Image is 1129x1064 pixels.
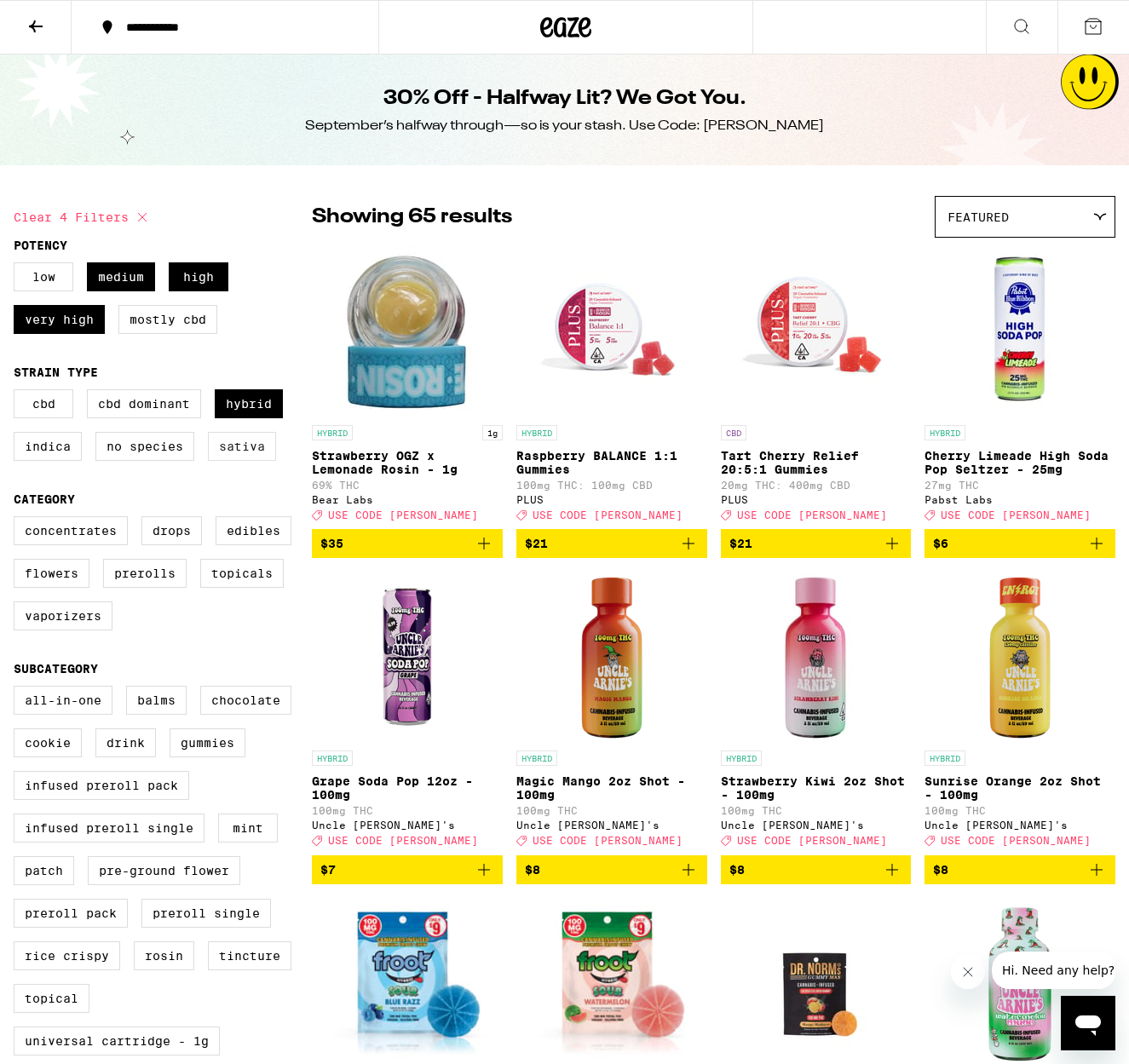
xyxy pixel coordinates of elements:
[721,246,912,529] a: Open page for Tart Cherry Relief 20:5:1 Gummies from PLUS
[729,863,745,877] span: $8
[925,529,1115,558] button: Add to bag
[925,425,965,440] p: HYBRID
[482,425,503,440] p: 1g
[948,210,1009,224] span: Featured
[14,601,112,630] label: Vaporizers
[322,572,492,742] img: Uncle Arnie's - Grape Soda Pop 12oz - 100mg
[312,751,353,766] p: HYBRID
[925,494,1115,505] div: Pabst Labs
[328,836,478,847] span: USE CODE [PERSON_NAME]
[322,246,492,417] img: Bear Labs - Strawberry OGZ x Lemonade Rosin - 1g
[320,537,343,550] span: $35
[126,686,187,715] label: Balms
[169,262,228,291] label: High
[737,836,887,847] span: USE CODE [PERSON_NAME]
[383,84,746,113] h1: 30% Off - Halfway Lit? We Got You.
[312,855,503,884] button: Add to bag
[721,820,912,831] div: Uncle [PERSON_NAME]'s
[925,820,1115,831] div: Uncle [PERSON_NAME]'s
[721,572,912,854] a: Open page for Strawberry Kiwi 2oz Shot - 100mg from Uncle Arnie's
[933,537,948,550] span: $6
[721,805,912,816] p: 100mg THC
[925,751,965,766] p: HYBRID
[721,480,912,491] p: 20mg THC: 400mg CBD
[14,365,98,379] legend: Strain Type
[312,494,503,505] div: Bear Labs
[14,662,98,676] legend: Subcategory
[312,572,503,854] a: Open page for Grape Soda Pop 12oz - 100mg from Uncle Arnie's
[925,805,1115,816] p: 100mg THC
[95,728,156,757] label: Drink
[14,262,73,291] label: Low
[208,941,291,970] label: Tincture
[312,529,503,558] button: Add to bag
[729,537,752,550] span: $21
[925,480,1115,491] p: 27mg THC
[312,203,512,232] p: Showing 65 results
[14,686,112,715] label: All-In-One
[200,559,284,588] label: Topicals
[312,449,503,476] p: Strawberry OGZ x Lemonade Rosin - 1g
[516,805,707,816] p: 100mg THC
[305,117,824,135] div: September’s halfway through—so is your stash. Use Code: [PERSON_NAME]
[200,686,291,715] label: Chocolate
[925,246,1115,529] a: Open page for Cherry Limeade High Soda Pop Seltzer - 25mg from Pabst Labs
[721,774,912,802] p: Strawberry Kiwi 2oz Shot - 100mg
[14,984,89,1013] label: Topical
[14,941,120,970] label: Rice Crispy
[527,246,697,417] img: PLUS - Raspberry BALANCE 1:1 Gummies
[103,559,187,588] label: Prerolls
[730,246,901,417] img: PLUS - Tart Cherry Relief 20:5:1 Gummies
[134,941,194,970] label: Rosin
[14,389,73,418] label: CBD
[941,836,1091,847] span: USE CODE [PERSON_NAME]
[527,572,697,742] img: Uncle Arnie's - Magic Mango 2oz Shot - 100mg
[516,494,707,505] div: PLUS
[516,572,707,854] a: Open page for Magic Mango 2oz Shot - 100mg from Uncle Arnie's
[941,509,1091,520] span: USE CODE [PERSON_NAME]
[925,855,1115,884] button: Add to bag
[730,572,901,742] img: Uncle Arnie's - Strawberry Kiwi 2oz Shot - 100mg
[721,425,746,440] p: CBD
[516,480,707,491] p: 100mg THC: 100mg CBD
[525,537,548,550] span: $21
[721,855,912,884] button: Add to bag
[14,728,82,757] label: Cookie
[216,516,291,545] label: Edibles
[721,529,912,558] button: Add to bag
[312,246,503,529] a: Open page for Strawberry OGZ x Lemonade Rosin - 1g from Bear Labs
[525,863,540,877] span: $8
[516,774,707,802] p: Magic Mango 2oz Shot - 100mg
[721,494,912,505] div: PLUS
[95,432,194,461] label: No Species
[933,863,948,877] span: $8
[14,771,189,800] label: Infused Preroll Pack
[312,425,353,440] p: HYBRID
[951,955,985,989] iframe: Close message
[170,728,245,757] label: Gummies
[516,425,557,440] p: HYBRID
[14,305,105,334] label: Very High
[925,449,1115,476] p: Cherry Limeade High Soda Pop Seltzer - 25mg
[312,820,503,831] div: Uncle [PERSON_NAME]'s
[208,432,276,461] label: Sativa
[737,509,887,520] span: USE CODE [PERSON_NAME]
[935,572,1105,742] img: Uncle Arnie's - Sunrise Orange 2oz Shot - 100mg
[312,805,503,816] p: 100mg THC
[1061,996,1115,1050] iframe: Button to launch messaging window
[87,389,201,418] label: CBD Dominant
[533,509,683,520] span: USE CODE [PERSON_NAME]
[516,855,707,884] button: Add to bag
[87,262,155,291] label: Medium
[14,899,128,928] label: Preroll Pack
[14,559,89,588] label: Flowers
[992,952,1115,989] iframe: Message from company
[14,1027,220,1055] label: Universal Cartridge - 1g
[88,856,240,885] label: Pre-ground Flower
[312,774,503,802] p: Grape Soda Pop 12oz - 100mg
[935,246,1105,417] img: Pabst Labs - Cherry Limeade High Soda Pop Seltzer - 25mg
[312,480,503,491] p: 69% THC
[141,899,271,928] label: Preroll Single
[14,492,75,506] legend: Category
